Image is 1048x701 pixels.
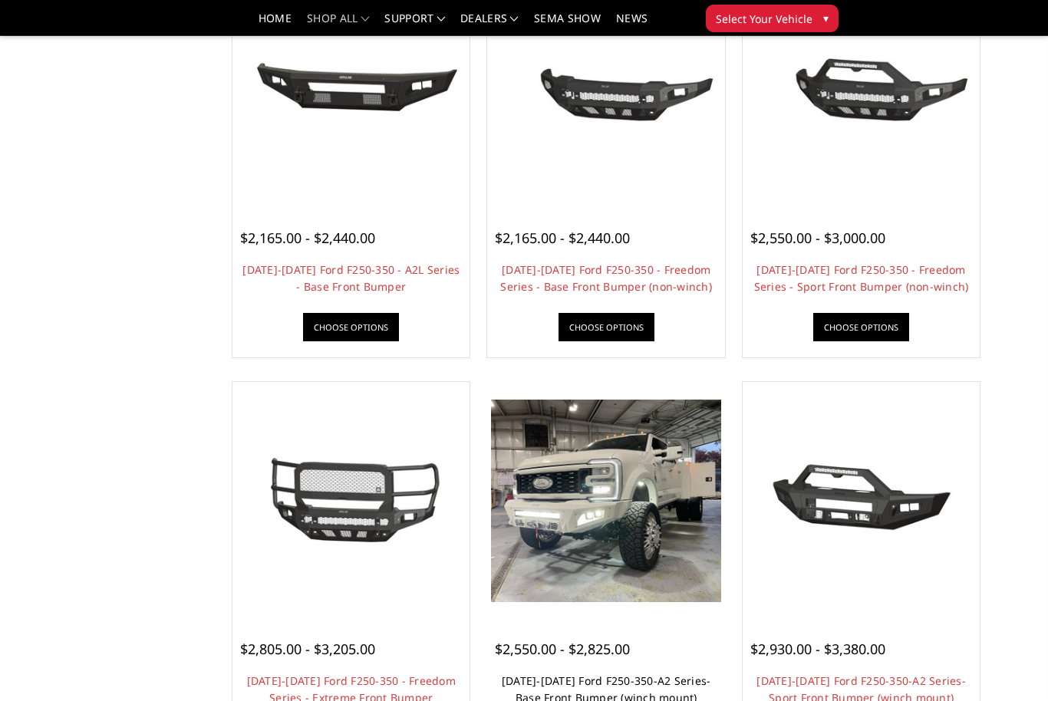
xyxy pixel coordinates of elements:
img: 2023-2025 Ford F250-350-A2 Series-Base Front Bumper (winch mount) [491,400,720,602]
a: Support [384,13,445,35]
a: Choose Options [813,313,909,341]
a: [DATE]-[DATE] Ford F250-350 - A2L Series - Base Front Bumper [242,262,460,294]
span: Select Your Vehicle [716,11,812,27]
span: $2,930.00 - $3,380.00 [750,640,885,658]
button: Select Your Vehicle [706,5,839,32]
span: $2,805.00 - $3,205.00 [240,640,375,658]
span: $2,550.00 - $2,825.00 [495,640,630,658]
img: 2023-2025 Ford F250-350 - Freedom Series - Sport Front Bumper (non-winch) [746,36,976,143]
a: 2023-2025 Ford F250-350-A2 Series-Base Front Bumper (winch mount) 2023-2025 Ford F250-350-A2 Seri... [491,386,720,615]
a: [DATE]-[DATE] Ford F250-350 - Freedom Series - Sport Front Bumper (non-winch) [754,262,969,294]
a: [DATE]-[DATE] Ford F250-350 - Freedom Series - Base Front Bumper (non-winch) [500,262,712,294]
a: Home [259,13,292,35]
span: $2,550.00 - $3,000.00 [750,229,885,247]
a: shop all [307,13,369,35]
img: 2023-2025 Ford F250-350 - A2L Series - Base Front Bumper [236,37,466,143]
a: Choose Options [303,313,399,341]
a: News [616,13,648,35]
a: 2023-2025 Ford F250-350-A2 Series-Sport Front Bumper (winch mount) 2023-2025 Ford F250-350-A2 Ser... [746,386,976,615]
span: $2,165.00 - $2,440.00 [240,229,375,247]
a: Dealers [460,13,519,35]
span: $2,165.00 - $2,440.00 [495,229,630,247]
a: Choose Options [559,313,654,341]
a: 2023-2025 Ford F250-350 - Freedom Series - Extreme Front Bumper 2023-2025 Ford F250-350 - Freedom... [236,386,466,615]
a: SEMA Show [534,13,601,35]
span: ▾ [823,10,829,26]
